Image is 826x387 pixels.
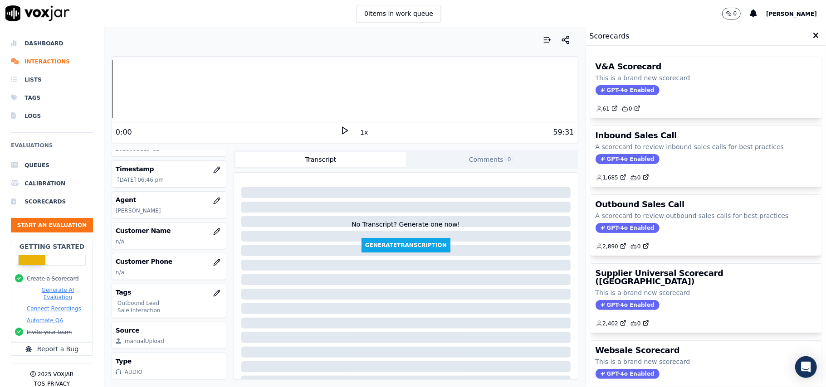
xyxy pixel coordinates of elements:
[27,329,72,336] button: Invite your team
[357,5,441,22] button: 0items in work queue
[117,176,222,184] p: [DATE] 06:46 pm
[116,164,222,174] h3: Timestamp
[362,238,450,252] button: GenerateTranscription
[596,154,660,164] span: GPT-4o Enabled
[116,238,222,245] p: n/a
[116,269,222,276] p: n/a
[116,326,222,335] h3: Source
[596,174,630,181] button: 1,685
[11,174,93,193] a: Calibration
[505,155,513,164] span: 0
[596,288,816,297] p: This is a brand new scorecard
[11,218,93,232] button: Start an Evaluation
[38,371,73,378] p: 2025 Voxjar
[406,152,577,167] button: Comments
[596,223,660,233] span: GPT-4o Enabled
[596,211,816,220] p: A scorecard to review outbound sales calls for best practices
[586,27,826,46] div: Scorecards
[630,174,649,181] a: 0
[125,368,142,376] div: AUDIO
[795,356,817,378] div: Open Intercom Messenger
[630,320,649,327] a: 0
[596,85,660,95] span: GPT-4o Enabled
[596,142,816,151] p: A scorecard to review inbound sales calls for best practices
[733,10,737,17] p: 0
[630,243,649,250] a: 0
[596,320,630,327] button: 2,402
[27,305,81,312] button: Connect Recordings
[117,300,222,307] p: Outbound Lead
[11,193,93,211] a: Scorecards
[596,346,816,354] h3: Websale Scorecard
[596,105,618,112] a: 61
[116,127,132,138] div: 0:00
[722,8,750,19] button: 0
[117,307,222,314] p: Sale Interaction
[553,127,574,138] div: 59:31
[596,320,626,327] a: 2,402
[596,243,630,250] button: 2,890
[11,71,93,89] a: Lists
[11,140,93,156] h6: Evaluations
[596,269,816,285] h3: Supplier Universal Scorecard ([GEOGRAPHIC_DATA])
[11,89,93,107] a: Tags
[621,105,640,112] a: 0
[596,243,626,250] a: 2,890
[235,152,406,167] button: Transcript
[11,53,93,71] a: Interactions
[19,242,84,251] h2: Getting Started
[596,63,816,71] h3: V&A Scorecard
[116,257,222,266] h3: Customer Phone
[722,8,741,19] button: 0
[27,275,79,282] button: Create a Scorecard
[766,11,817,17] span: [PERSON_NAME]
[766,8,826,19] button: [PERSON_NAME]
[596,369,660,379] span: GPT-4o Enabled
[116,226,222,235] h3: Customer Name
[596,174,626,181] a: 1,685
[596,105,621,112] button: 61
[27,286,89,301] button: Generate AI Evaluation
[596,300,660,310] span: GPT-4o Enabled
[11,156,93,174] a: Queues
[11,107,93,125] a: Logs
[358,126,370,139] button: 1x
[596,131,816,140] h3: Inbound Sales Call
[116,288,222,297] h3: Tags
[11,34,93,53] a: Dashboard
[125,338,164,345] div: manualUpload
[116,357,222,366] h3: Type
[596,73,816,82] p: This is a brand new scorecard
[596,200,816,208] h3: Outbound Sales Call
[596,357,816,366] p: This is a brand new scorecard
[5,5,70,21] img: voxjar logo
[27,317,63,324] button: Automate QA
[352,220,460,238] div: No Transcript? Generate one now!
[11,342,93,356] button: Report a Bug
[116,195,222,204] h3: Agent
[116,207,222,214] p: [PERSON_NAME]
